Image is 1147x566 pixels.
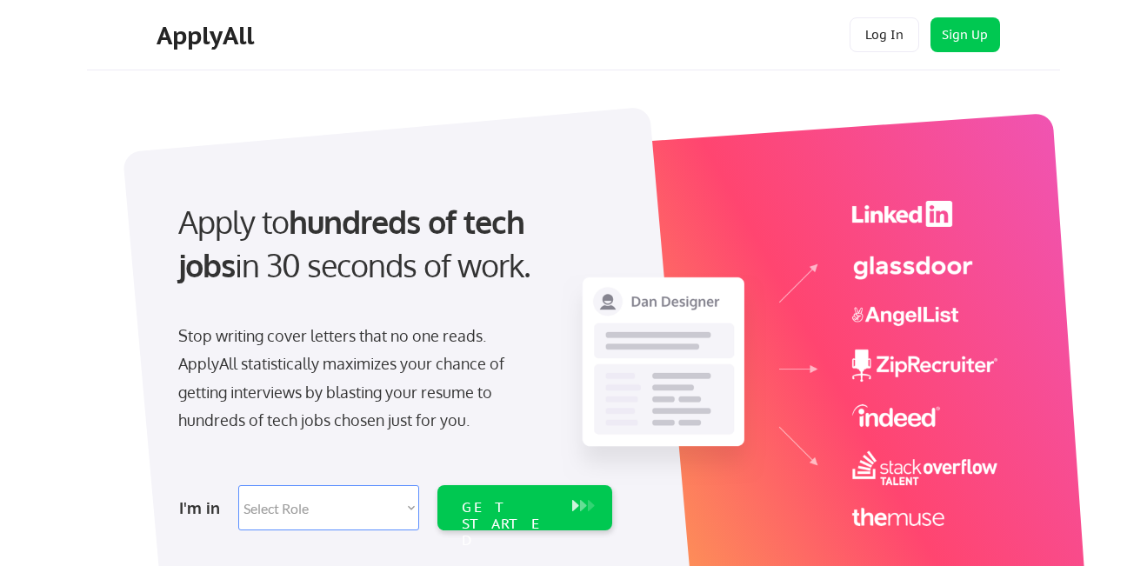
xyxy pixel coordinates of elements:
div: Stop writing cover letters that no one reads. ApplyAll statistically maximizes your chance of get... [178,322,536,435]
button: Log In [850,17,919,52]
button: Sign Up [930,17,1000,52]
div: I'm in [179,494,228,522]
div: ApplyAll [157,21,259,50]
div: Apply to in 30 seconds of work. [178,200,605,288]
div: GET STARTED [462,499,555,549]
strong: hundreds of tech jobs [178,202,532,284]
